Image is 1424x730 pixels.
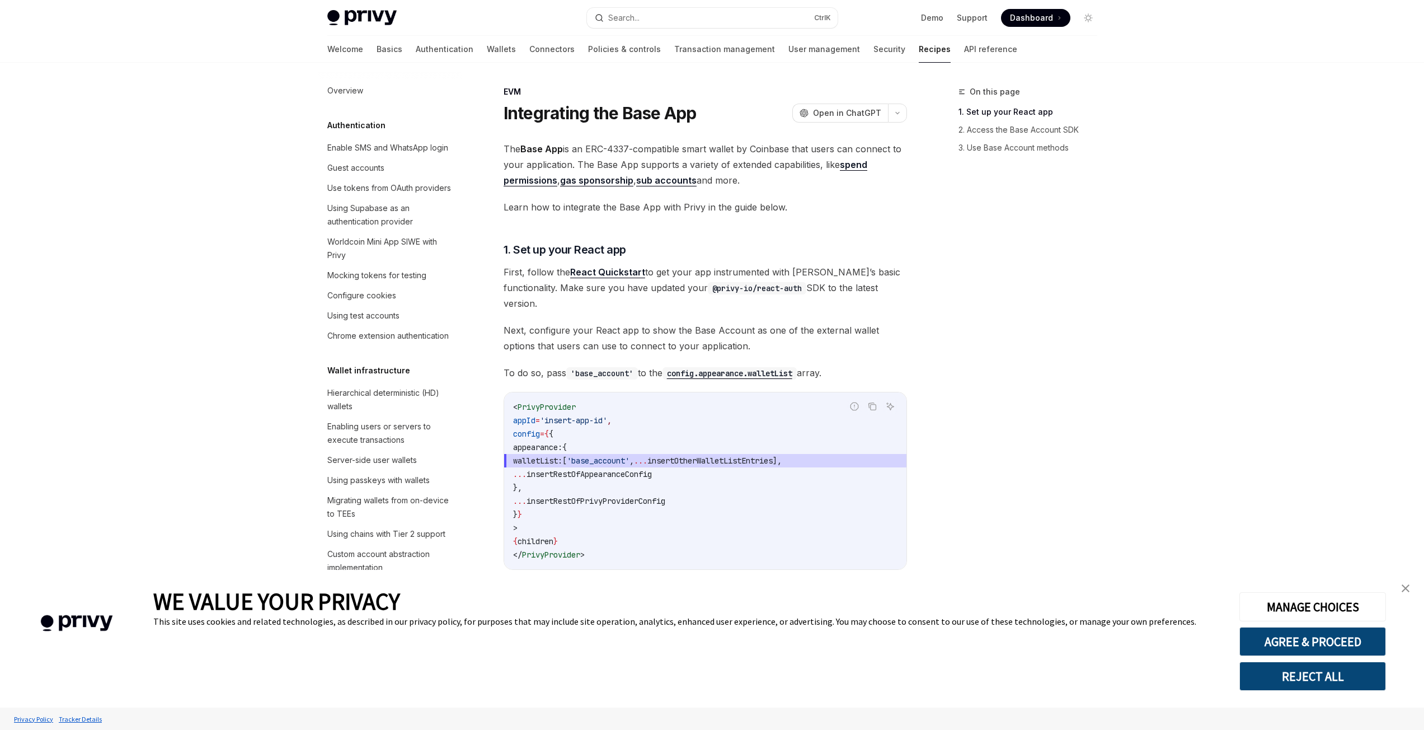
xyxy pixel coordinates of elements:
span: ], [773,456,782,466]
code: config.appearance.walletList [662,367,797,380]
span: insertOtherWalletListEntries [647,456,773,466]
span: config [513,429,540,439]
span: insertRestOfPrivyProviderConfig [527,496,665,506]
a: Using passkeys with wallets [318,470,462,490]
div: Enabling users or servers to execute transactions [327,420,455,447]
a: config.appearance.walletList [662,367,797,378]
a: Configure cookies [318,286,462,306]
div: Enable SMS and WhatsApp login [327,141,448,155]
span: , [607,415,612,425]
a: Transaction management [674,36,775,63]
a: Overview [318,81,462,101]
div: Migrating wallets from on-device to TEEs [327,494,455,521]
span: > [580,550,585,560]
div: Configure cookies [327,289,396,302]
div: Overview [327,84,363,97]
a: Tracker Details [56,709,105,729]
div: Server-side user wallets [327,453,417,467]
code: 'base_account' [566,367,638,380]
div: Guest accounts [327,161,384,175]
a: Security [873,36,905,63]
span: insertRestOfAppearanceConfig [527,469,652,479]
button: AGREE & PROCEED [1239,627,1386,656]
span: First, follow the to get your app instrumented with [PERSON_NAME]’s basic functionality. Make sur... [504,264,907,311]
a: gas sponsorship [560,175,633,186]
span: > [513,523,518,533]
div: Custom account abstraction implementation [327,547,455,574]
span: ... [634,456,647,466]
span: } [553,536,558,546]
span: Next, configure your React app to show the Base Account as one of the external wallet options tha... [504,322,907,354]
a: close banner [1394,577,1417,600]
a: Support [957,12,988,24]
div: Worldcoin Mini App SIWE with Privy [327,235,455,262]
a: 1. Set up your React app [958,103,1106,121]
a: Authentication [416,36,473,63]
a: 3. Use Base Account methods [958,139,1106,157]
div: Search... [608,11,640,25]
img: light logo [327,10,397,26]
span: { [544,429,549,439]
span: 1. Set up your React app [504,242,626,258]
a: Using Supabase as an authentication provider [318,198,462,232]
span: walletList: [513,456,562,466]
a: Using chains with Tier 2 support [318,524,462,544]
a: sub accounts [636,175,697,186]
code: @privy-io/react-auth [708,282,806,294]
a: Using test accounts [318,306,462,326]
a: Custom account abstraction implementation [318,544,462,578]
span: On this page [970,85,1020,99]
div: Use tokens from OAuth providers [327,181,451,195]
span: Open in ChatGPT [813,107,881,119]
span: [ [562,456,567,466]
div: Using passkeys with wallets [327,474,430,487]
span: { [549,429,553,439]
button: Report incorrect code [847,399,862,414]
span: Dashboard [1010,12,1053,24]
a: Basics [377,36,402,63]
span: Learn how to integrate the Base App with Privy in the guide below. [504,199,907,215]
a: Hierarchical deterministic (HD) wallets [318,383,462,417]
a: Use tokens from OAuth providers [318,178,462,198]
span: </ [513,550,522,560]
span: { [513,536,518,546]
a: Chrome extension authentication [318,326,462,346]
a: Worldcoin Mini App SIWE with Privy [318,232,462,265]
span: , [629,456,634,466]
a: Mocking tokens for testing [318,265,462,286]
a: Server-side user wallets [318,450,462,470]
span: 'base_account' [567,456,629,466]
a: Dashboard [1001,9,1070,27]
div: Chrome extension authentication [327,329,449,343]
h5: Authentication [327,119,386,132]
span: 'insert-app-id' [540,415,607,425]
button: Ask AI [883,399,897,414]
div: EVM [504,86,907,97]
span: } [518,509,522,520]
a: 2. Access the Base Account SDK [958,121,1106,139]
button: Toggle dark mode [1079,9,1097,27]
strong: Base App [520,143,563,155]
a: Demo [921,12,943,24]
button: Search...CtrlK [587,8,838,28]
a: API reference [964,36,1017,63]
span: ... [513,469,527,479]
h1: Integrating the Base App [504,103,697,123]
span: appearance: [513,442,562,452]
div: Hierarchical deterministic (HD) wallets [327,386,455,413]
h5: Wallet infrastructure [327,364,410,377]
button: MANAGE CHOICES [1239,592,1386,621]
a: User management [788,36,860,63]
span: { [562,442,567,452]
div: Using test accounts [327,309,400,322]
a: Wallets [487,36,516,63]
span: WE VALUE YOUR PRIVACY [153,587,400,616]
span: PrivyProvider [518,402,576,412]
span: The is an ERC-4337-compatible smart wallet by Coinbase that users can connect to your application... [504,141,907,188]
a: React Quickstart [570,266,645,278]
a: Enabling users or servers to execute transactions [318,417,462,450]
span: Ctrl K [814,13,831,22]
button: Open in ChatGPT [792,104,888,123]
span: To do so, pass to the array. [504,365,907,381]
a: Connectors [529,36,575,63]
